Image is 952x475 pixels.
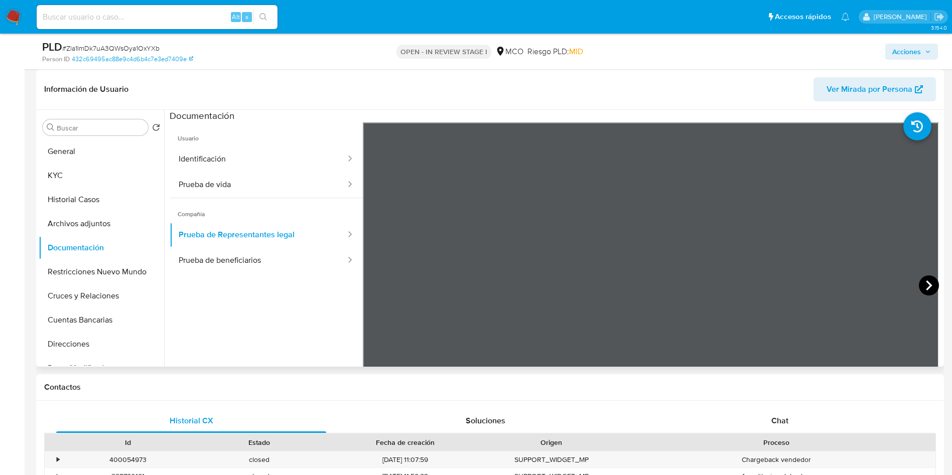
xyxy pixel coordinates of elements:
h1: Contactos [44,382,936,392]
div: closed [194,451,325,468]
div: Origen [493,437,610,447]
button: search-icon [253,10,274,24]
button: Direcciones [39,332,164,356]
input: Buscar [57,123,144,132]
div: Estado [201,437,318,447]
div: Chargeback vendedor [617,451,935,468]
div: SUPPORT_WIDGET_MP [486,451,617,468]
span: 3.154.0 [931,24,947,32]
span: Historial CX [170,415,213,426]
span: Acciones [892,44,921,60]
input: Buscar usuario o caso... [37,11,278,24]
p: damian.rodriguez@mercadolibre.com [874,12,930,22]
button: KYC [39,164,164,188]
b: PLD [42,39,62,55]
div: Proceso [624,437,928,447]
span: Accesos rápidos [775,12,831,22]
div: [DATE] 11:07:59 [325,451,486,468]
span: Soluciones [466,415,505,426]
button: Buscar [47,123,55,131]
span: # Zla1ImDk7uA3QWsOya1OxYXb [62,43,160,53]
button: Historial Casos [39,188,164,212]
div: Fecha de creación [332,437,479,447]
span: Alt [232,12,240,22]
button: Ver Mirada por Persona [813,77,936,101]
button: Acciones [885,44,938,60]
button: Documentación [39,236,164,260]
a: 432c69495ac88e9c4d6b4c7e3ed7409e [72,55,193,64]
span: MID [569,46,583,57]
div: Id [69,437,187,447]
span: s [245,12,248,22]
button: General [39,139,164,164]
div: MCO [495,46,523,57]
button: Archivos adjuntos [39,212,164,236]
span: Ver Mirada por Persona [827,77,912,101]
button: Volver al orden por defecto [152,123,160,134]
a: Salir [934,12,944,22]
span: Riesgo PLD: [527,46,583,57]
button: Datos Modificados [39,356,164,380]
h1: Información de Usuario [44,84,128,94]
button: Restricciones Nuevo Mundo [39,260,164,284]
a: Notificaciones [841,13,850,21]
div: • [57,455,59,464]
div: 400054973 [62,451,194,468]
span: Chat [771,415,788,426]
b: Person ID [42,55,70,64]
button: Cruces y Relaciones [39,284,164,308]
button: Cuentas Bancarias [39,308,164,332]
p: OPEN - IN REVIEW STAGE I [396,45,491,59]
